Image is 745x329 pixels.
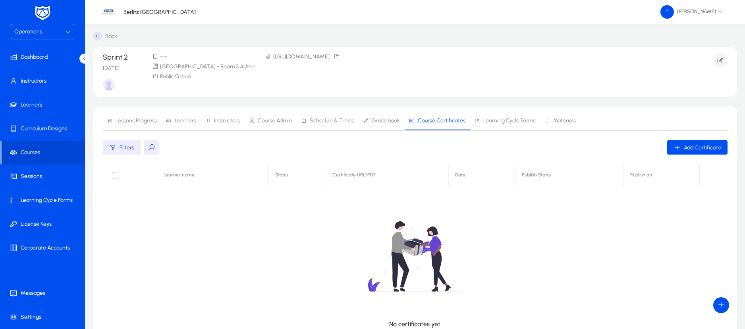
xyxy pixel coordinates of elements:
[2,125,87,133] span: Curriculum Designs
[372,118,400,124] span: Gradebook
[2,149,85,157] span: Courses
[2,77,87,85] span: Instructors
[2,281,87,305] a: Messages
[684,144,721,151] span: Add Certificate
[13,21,19,27] img: website_grey.svg
[2,53,87,61] span: Dashboard
[2,313,87,321] span: Settings
[483,118,535,124] span: Learning Cycle Forms
[389,320,442,328] p: No certificates yet.
[103,64,143,72] p: [DATE]
[660,5,674,19] img: 58.png
[93,32,117,41] a: Back
[160,73,191,80] span: Public Group
[116,118,157,124] span: Lessons Progress
[103,79,115,91] img: Diana Hristova
[2,220,87,228] span: License Keys
[33,5,52,21] img: white-logo.png
[30,47,71,52] div: Domain Overview
[2,164,87,188] a: Sessions
[124,9,196,15] p: Berlitz [GEOGRAPHIC_DATA]
[2,236,87,260] a: Corporate Accounts
[2,101,87,109] span: Learners
[21,21,87,27] div: Domain: [DOMAIN_NAME]
[2,117,87,141] a: Curriculum Designs
[79,46,85,52] img: tab_keywords_by_traffic_grey.svg
[328,199,503,314] img: no-data.svg
[103,53,143,61] p: Sprint 2
[21,46,28,52] img: tab_domain_overview_orange.svg
[667,140,728,155] button: Add Certificate
[160,63,256,70] span: [GEOGRAPHIC_DATA] - Room 3 Admin
[418,118,465,124] span: Course Certificates
[14,28,42,35] span: Operations
[2,45,87,69] a: Dashboard
[2,212,87,236] a: License Keys
[2,289,87,297] span: Messages
[553,118,576,124] span: Materials
[214,118,240,124] span: Instructors
[103,140,141,155] button: Filters
[88,47,134,52] div: Keywords by Traffic
[660,5,723,19] span: [PERSON_NAME]
[258,118,292,124] span: Course Admin
[120,144,134,151] span: Filters
[2,69,87,93] a: Instructors
[175,118,196,124] span: Learners
[101,4,116,19] img: 37.jpg
[160,53,167,60] span: ---
[2,196,87,204] span: Learning Cycle Forms
[310,118,354,124] span: Schedule & Times
[654,5,729,19] button: [PERSON_NAME]
[2,244,87,252] span: Corporate Accounts
[273,53,330,61] span: [URL][DOMAIN_NAME]
[22,13,39,19] div: v 4.0.25
[2,188,87,212] a: Learning Cycle Forms
[13,13,19,19] img: logo_orange.svg
[2,305,87,329] a: Settings
[2,172,87,180] span: Sessions
[2,93,87,117] a: Learners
